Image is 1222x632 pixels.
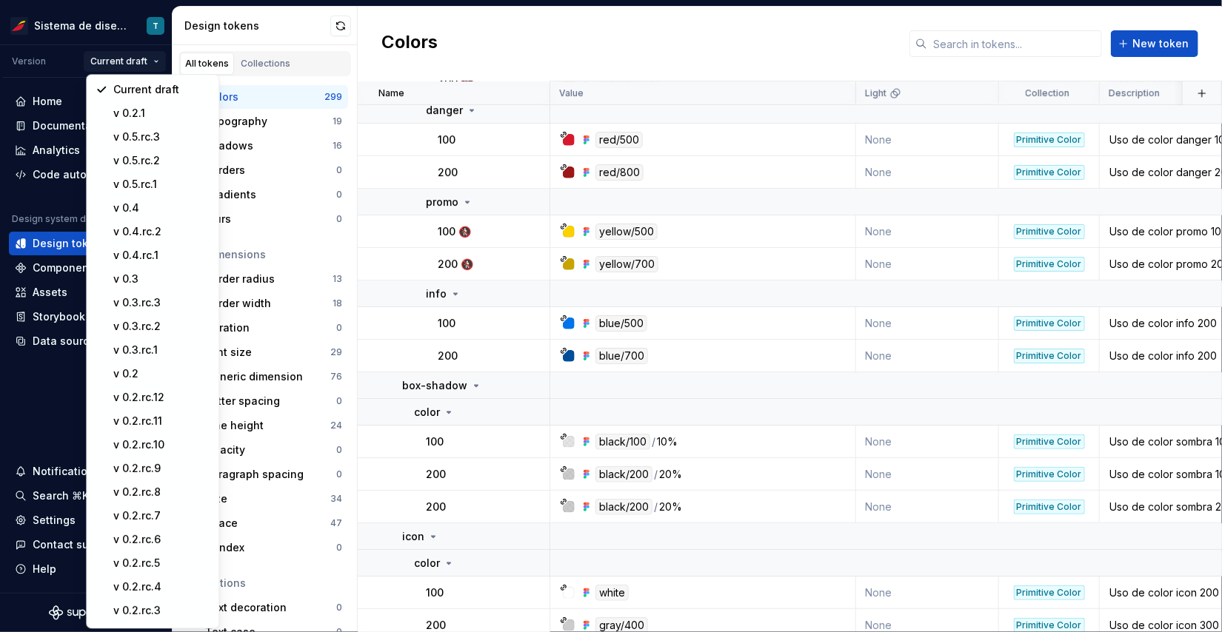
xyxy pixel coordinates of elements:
[113,224,210,239] div: v 0.4.rc.2
[113,295,210,310] div: v 0.3.rc.3
[113,177,210,192] div: v 0.5.rc.1
[113,366,210,381] div: v 0.2
[113,556,210,571] div: v 0.2.rc.5
[113,437,210,452] div: v 0.2.rc.10
[113,153,210,168] div: v 0.5.rc.2
[113,343,210,357] div: v 0.3.rc.1
[113,201,210,215] div: v 0.4
[113,485,210,500] div: v 0.2.rc.8
[113,248,210,263] div: v 0.4.rc.1
[113,106,210,121] div: v 0.2.1
[113,82,210,97] div: Current draft
[113,532,210,547] div: v 0.2.rc.6
[113,130,210,144] div: v 0.5.rc.3
[113,414,210,428] div: v 0.2.rc.11
[113,461,210,476] div: v 0.2.rc.9
[113,319,210,334] div: v 0.3.rc.2
[113,603,210,618] div: v 0.2.rc.3
[113,579,210,594] div: v 0.2.rc.4
[113,390,210,405] div: v 0.2.rc.12
[113,272,210,286] div: v 0.3
[113,508,210,523] div: v 0.2.rc.7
